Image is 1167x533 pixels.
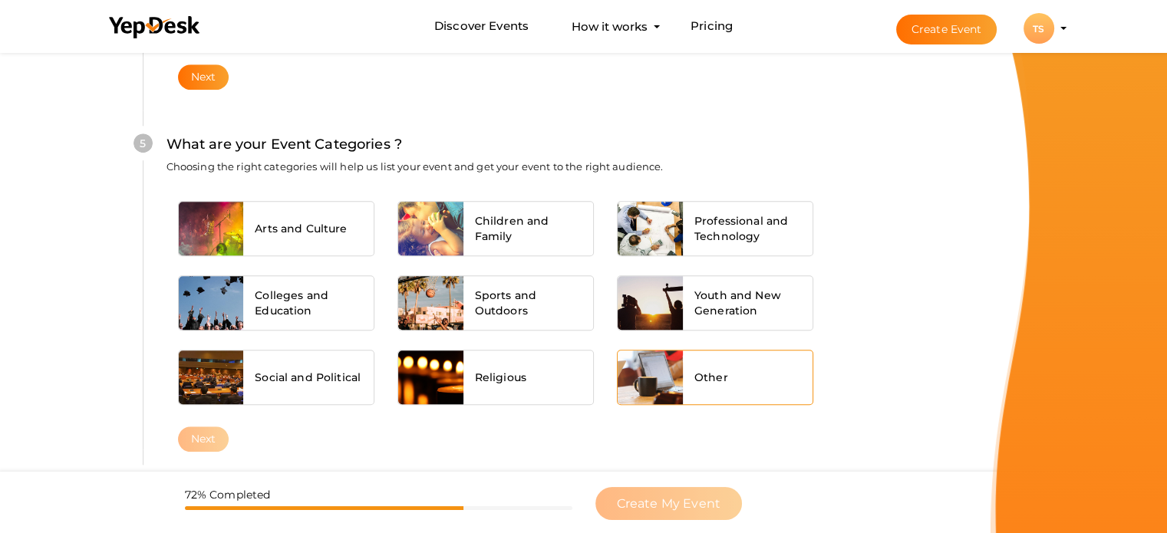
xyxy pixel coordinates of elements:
[166,133,402,156] label: What are your Event Categories ?
[134,133,153,153] div: 5
[691,12,733,41] a: Pricing
[255,370,361,385] span: Social and Political
[475,288,582,318] span: Sports and Outdoors
[255,288,362,318] span: Colleges and Education
[475,213,582,244] span: Children and Family
[617,496,720,511] span: Create My Event
[166,160,664,174] label: Choosing the right categories will help us list your event and get your event to the right audience.
[1019,12,1059,44] button: TS
[896,15,997,44] button: Create Event
[255,221,347,236] span: Arts and Culture
[475,370,526,385] span: Religious
[694,288,802,318] span: Youth and New Generation
[567,12,652,41] button: How it works
[1024,13,1054,44] div: TS
[434,12,529,41] a: Discover Events
[1024,23,1054,35] profile-pic: TS
[694,213,802,244] span: Professional and Technology
[185,487,271,502] label: 72% Completed
[178,426,229,452] button: Next
[595,487,742,520] button: Create My Event
[694,370,728,385] span: Other
[178,64,229,90] button: Next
